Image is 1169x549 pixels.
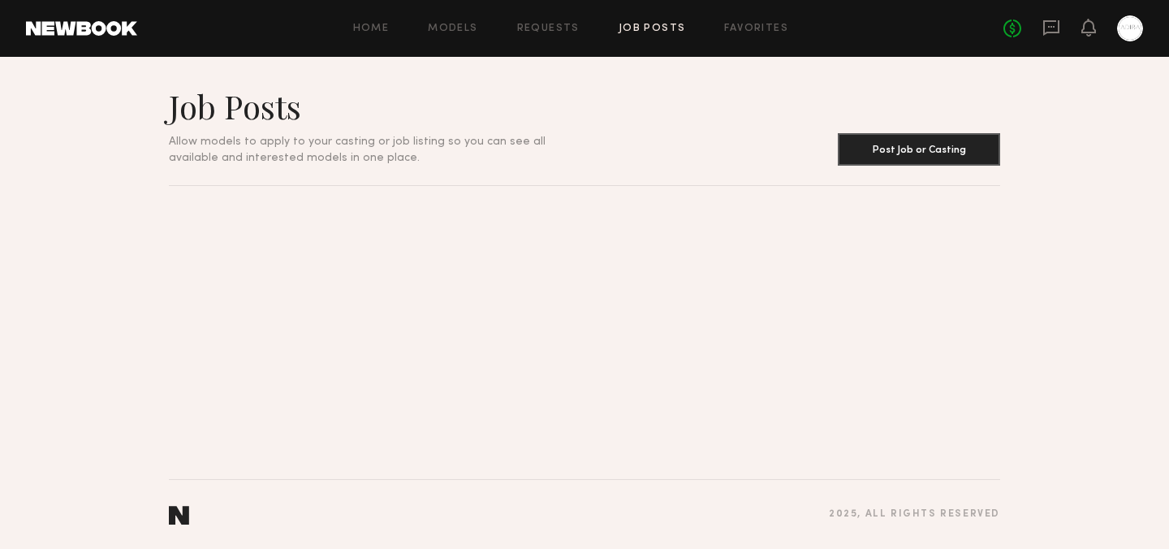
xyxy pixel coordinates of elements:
button: Post Job or Casting [838,133,1000,166]
h1: Job Posts [169,86,584,127]
div: 2025 , all rights reserved [829,509,1000,520]
span: Allow models to apply to your casting or job listing so you can see all available and interested ... [169,136,546,163]
a: Models [428,24,477,34]
a: Requests [517,24,580,34]
a: Job Posts [619,24,686,34]
a: Home [353,24,390,34]
a: Favorites [724,24,788,34]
